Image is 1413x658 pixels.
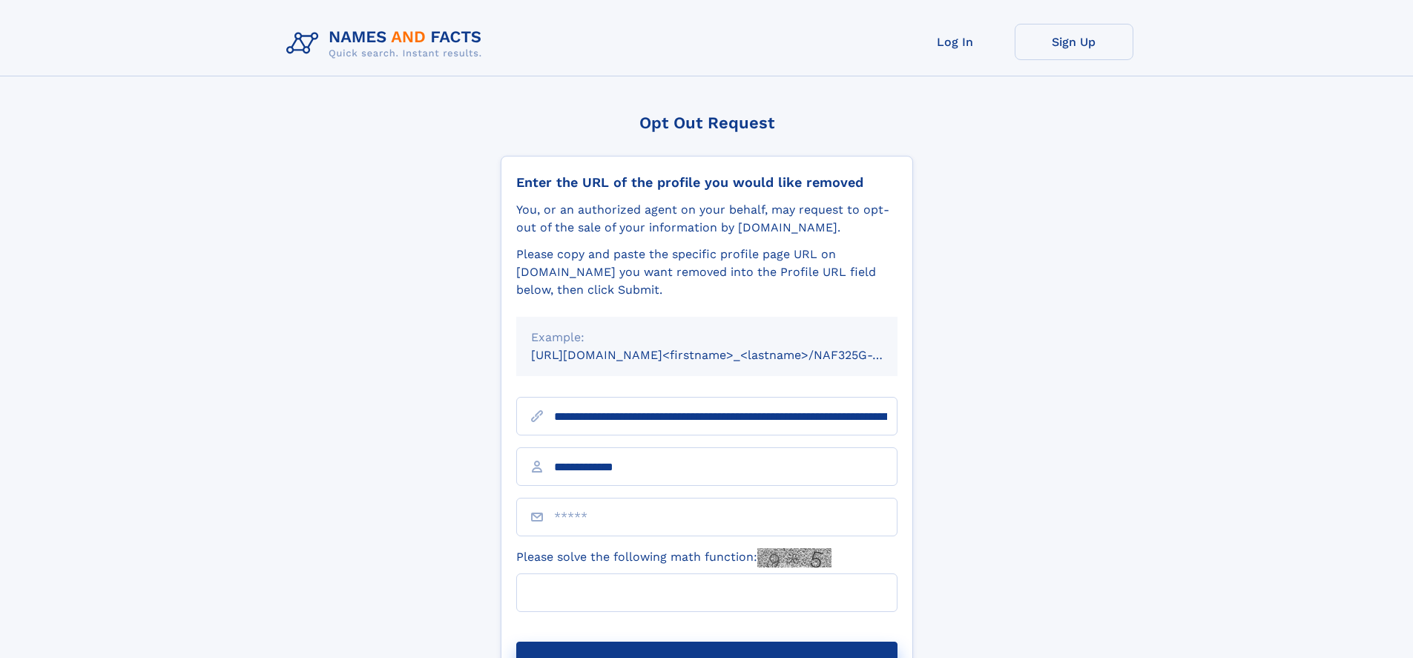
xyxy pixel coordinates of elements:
a: Log In [896,24,1015,60]
div: Opt Out Request [501,113,913,132]
img: Logo Names and Facts [280,24,494,64]
div: Enter the URL of the profile you would like removed [516,174,897,191]
div: Example: [531,329,883,346]
label: Please solve the following math function: [516,548,831,567]
div: You, or an authorized agent on your behalf, may request to opt-out of the sale of your informatio... [516,201,897,237]
small: [URL][DOMAIN_NAME]<firstname>_<lastname>/NAF325G-xxxxxxxx [531,348,926,362]
a: Sign Up [1015,24,1133,60]
div: Please copy and paste the specific profile page URL on [DOMAIN_NAME] you want removed into the Pr... [516,246,897,299]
